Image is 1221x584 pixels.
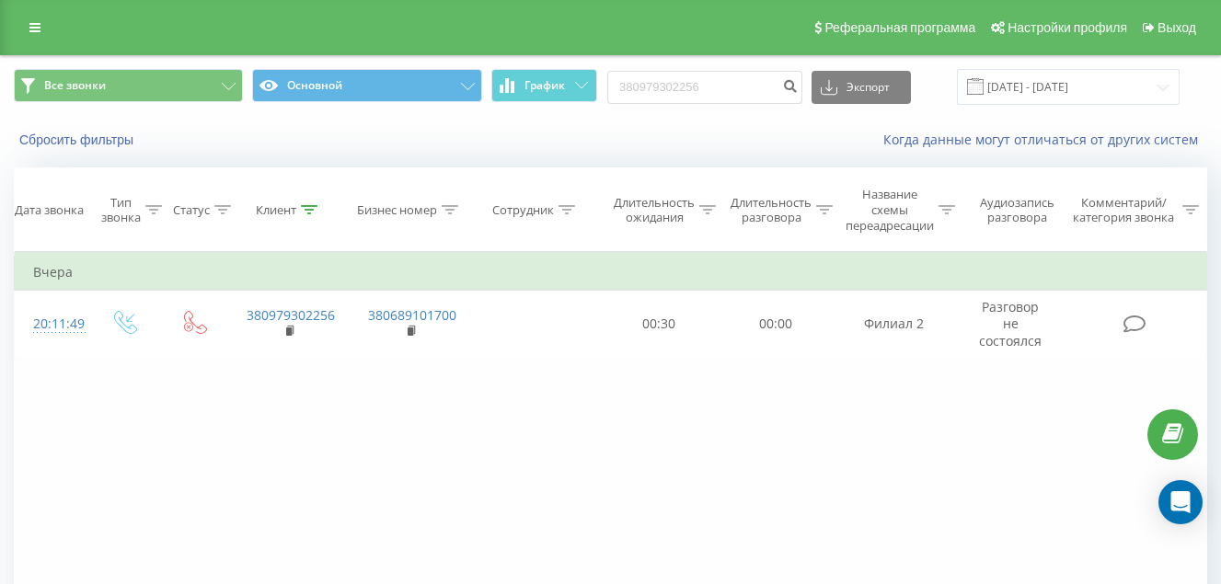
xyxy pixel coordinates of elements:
button: Все звонки [14,69,243,102]
span: Разговор не состоялся [979,298,1042,349]
span: График [524,79,565,92]
span: Все звонки [44,78,106,93]
span: Настройки профиля [1008,20,1127,35]
div: Комментарий/категория звонка [1070,195,1178,226]
div: Статус [173,202,210,218]
input: Поиск по номеру [607,71,802,104]
td: 00:00 [718,291,835,359]
td: 00:30 [601,291,718,359]
button: График [491,69,597,102]
a: Когда данные могут отличаться от других систем [883,131,1207,148]
button: Основной [252,69,481,102]
div: Дата звонка [15,202,84,218]
div: Open Intercom Messenger [1158,480,1203,524]
div: 20:11:49 [33,306,70,342]
div: Длительность разговора [731,195,812,226]
button: Экспорт [812,71,911,104]
td: Вчера [15,254,1207,291]
a: 380689101700 [368,306,456,324]
button: Сбросить фильтры [14,132,143,148]
div: Клиент [256,202,296,218]
a: 380979302256 [247,306,335,324]
div: Аудиозапись разговора [972,195,1063,226]
div: Тип звонка [101,195,141,226]
div: Сотрудник [492,202,554,218]
div: Название схемы переадресации [846,187,934,234]
td: Филиал 2 [834,291,955,359]
div: Бизнес номер [357,202,437,218]
span: Реферальная программа [824,20,975,35]
span: Выход [1158,20,1196,35]
div: Длительность ожидания [614,195,695,226]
